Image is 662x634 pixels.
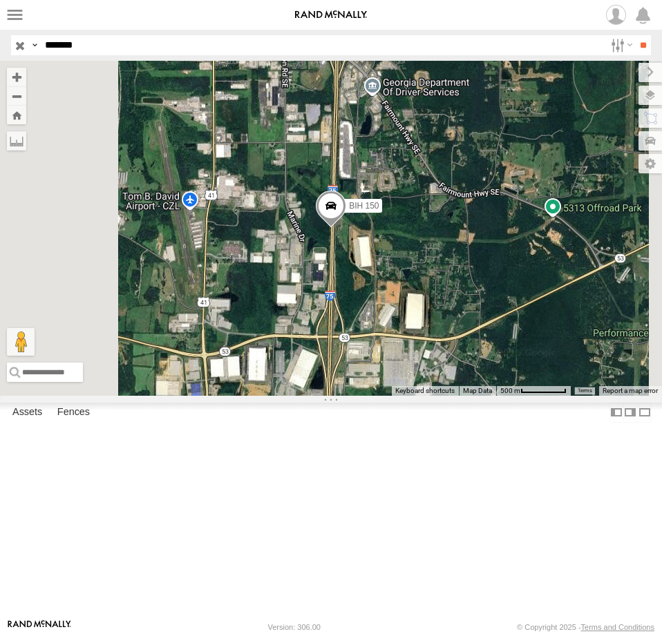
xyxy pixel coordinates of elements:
[395,386,455,396] button: Keyboard shortcuts
[500,387,520,394] span: 500 m
[639,154,662,173] label: Map Settings
[463,386,492,396] button: Map Data
[603,387,658,394] a: Report a map error
[605,35,635,55] label: Search Filter Options
[7,86,26,106] button: Zoom out
[349,202,379,211] span: BIH 150
[609,403,623,423] label: Dock Summary Table to the Left
[578,387,592,393] a: Terms (opens in new tab)
[7,68,26,86] button: Zoom in
[7,131,26,151] label: Measure
[50,403,97,423] label: Fences
[8,620,71,634] a: Visit our Website
[638,403,652,423] label: Hide Summary Table
[268,623,321,631] div: Version: 306.00
[496,386,571,396] button: Map Scale: 500 m per 63 pixels
[7,106,26,124] button: Zoom Home
[29,35,40,55] label: Search Query
[6,403,49,423] label: Assets
[581,623,654,631] a: Terms and Conditions
[295,10,367,20] img: rand-logo.svg
[623,403,637,423] label: Dock Summary Table to the Right
[517,623,654,631] div: © Copyright 2025 -
[7,328,35,356] button: Drag Pegman onto the map to open Street View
